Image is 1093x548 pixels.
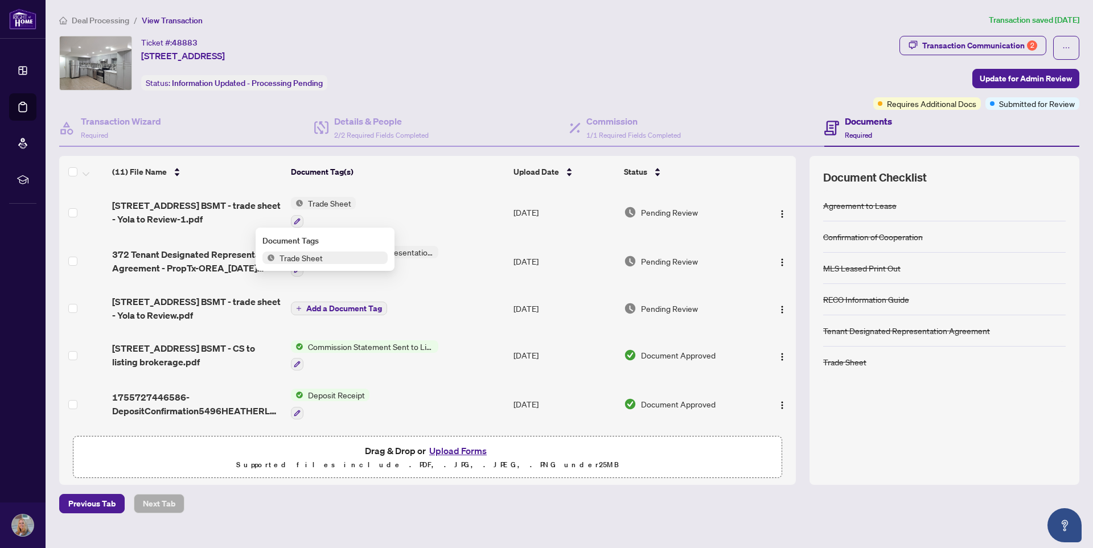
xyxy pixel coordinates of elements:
span: 48883 [172,38,198,48]
img: Logo [778,209,787,219]
h4: Details & People [334,114,429,128]
span: Drag & Drop or [365,443,490,458]
li: / [134,14,137,27]
button: Upload Forms [426,443,490,458]
span: ellipsis [1062,44,1070,52]
button: Status IconCommission Statement Sent to Listing Brokerage [291,340,438,371]
span: Previous Tab [68,495,116,513]
th: Upload Date [509,156,619,188]
span: Required [81,131,108,139]
p: Supported files include .PDF, .JPG, .JPEG, .PNG under 25 MB [80,458,775,472]
div: Confirmation of Cooperation [823,230,923,243]
span: Deposit Receipt [303,389,369,401]
img: Status Icon [262,252,275,264]
span: 372 Tenant Designated Representation Agreement - PropTx-OREA_[DATE] 22_34_16.pdf [112,248,281,275]
button: Open asap [1047,508,1082,542]
div: Trade Sheet [823,356,866,368]
span: Required [845,131,872,139]
img: IMG-W12284831_1.jpg [60,36,132,90]
img: logo [9,9,36,30]
th: (11) File Name [108,156,286,188]
span: 1/1 Required Fields Completed [586,131,681,139]
span: Information Updated - Processing Pending [172,78,323,88]
span: Upload Date [513,166,559,178]
img: Document Status [624,302,636,315]
span: (11) File Name [112,166,167,178]
button: Add a Document Tag [291,302,387,315]
img: Profile Icon [12,514,34,536]
img: Status Icon [291,389,303,401]
h4: Documents [845,114,892,128]
td: [DATE] [509,331,619,380]
button: Logo [773,299,791,318]
button: Previous Tab [59,494,125,513]
span: 1755727446586-DepositConfirmation5496HEATHERLEIGHAVEBS.pdf [112,390,281,418]
span: Document Checklist [823,170,927,186]
span: [STREET_ADDRESS] BSMT - trade sheet - Yola to Review-1.pdf [112,199,281,226]
button: Logo [773,203,791,221]
button: Add a Document Tag [291,301,387,316]
button: Logo [773,252,791,270]
img: Logo [778,401,787,410]
span: Document Approved [641,349,716,361]
td: [DATE] [509,428,619,477]
button: Logo [773,346,791,364]
img: Document Status [624,206,636,219]
span: Submitted for Review [999,97,1075,110]
span: Status [624,166,647,178]
img: Status Icon [291,340,303,353]
span: Trade Sheet [303,197,356,209]
span: home [59,17,67,24]
img: Document Status [624,398,636,410]
span: [STREET_ADDRESS] BSMT - trade sheet - Yola to Review.pdf [112,295,281,322]
button: Status IconTrade Sheet [291,197,356,228]
div: RECO Information Guide [823,293,909,306]
span: [STREET_ADDRESS] BSMT - CS to listing brokerage.pdf [112,341,281,369]
span: 2/2 Required Fields Completed [334,131,429,139]
span: Requires Additional Docs [887,97,976,110]
button: Status IconDeposit Receipt [291,389,369,419]
button: Transaction Communication2 [899,36,1046,55]
div: Ticket #: [141,36,198,49]
div: Transaction Communication [922,36,1037,55]
span: Document Approved [641,398,716,410]
div: 2 [1027,40,1037,51]
img: Document Status [624,255,636,267]
img: Logo [778,352,787,361]
th: Status [619,156,757,188]
span: plus [296,306,302,311]
td: [DATE] [509,286,619,331]
div: MLS Leased Print Out [823,262,901,274]
span: Pending Review [641,302,698,315]
span: Add a Document Tag [306,304,382,312]
span: Update for Admin Review [980,69,1072,88]
span: Commission Statement Sent to Listing Brokerage [303,340,438,353]
span: Pending Review [641,206,698,219]
img: Status Icon [291,197,303,209]
h4: Commission [586,114,681,128]
span: Deal Processing [72,15,129,26]
button: Update for Admin Review [972,69,1079,88]
button: Logo [773,395,791,413]
span: Drag & Drop orUpload FormsSupported files include .PDF, .JPG, .JPEG, .PNG under25MB [73,436,782,479]
div: Agreement to Lease [823,199,897,212]
button: Next Tab [134,494,184,513]
div: Tenant Designated Representation Agreement [823,324,990,337]
td: [DATE] [509,188,619,237]
img: Document Status [624,349,636,361]
td: [DATE] [509,380,619,428]
th: Document Tag(s) [286,156,509,188]
img: Logo [778,305,787,314]
div: Status: [141,75,327,90]
td: [DATE] [509,237,619,286]
span: View Transaction [142,15,203,26]
article: Transaction saved [DATE] [989,14,1079,27]
span: [STREET_ADDRESS] [141,49,225,63]
span: Trade Sheet [275,252,327,264]
div: Document Tags [262,234,388,247]
span: Pending Review [641,255,698,267]
img: Logo [778,258,787,267]
h4: Transaction Wizard [81,114,161,128]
